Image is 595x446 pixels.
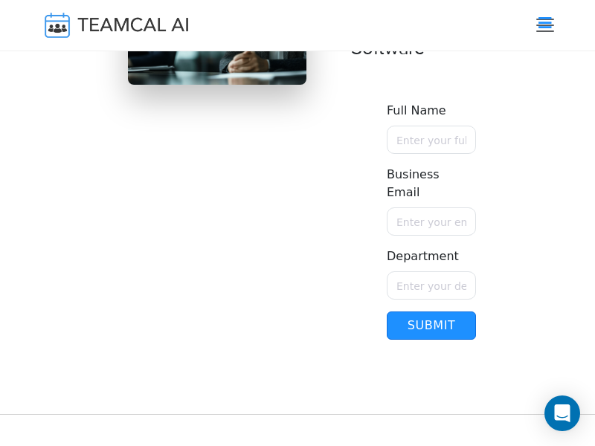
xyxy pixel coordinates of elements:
input: Name must only contain letters and spaces [387,126,476,154]
label: Full Name [387,102,446,120]
label: Department [387,248,459,265]
label: Business Email [387,166,476,201]
div: Open Intercom Messenger [544,395,580,431]
input: Enter your department/function [387,271,476,300]
button: Submit [387,311,476,340]
button: Toggle navigation [534,14,556,36]
input: Enter your email [387,207,476,236]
